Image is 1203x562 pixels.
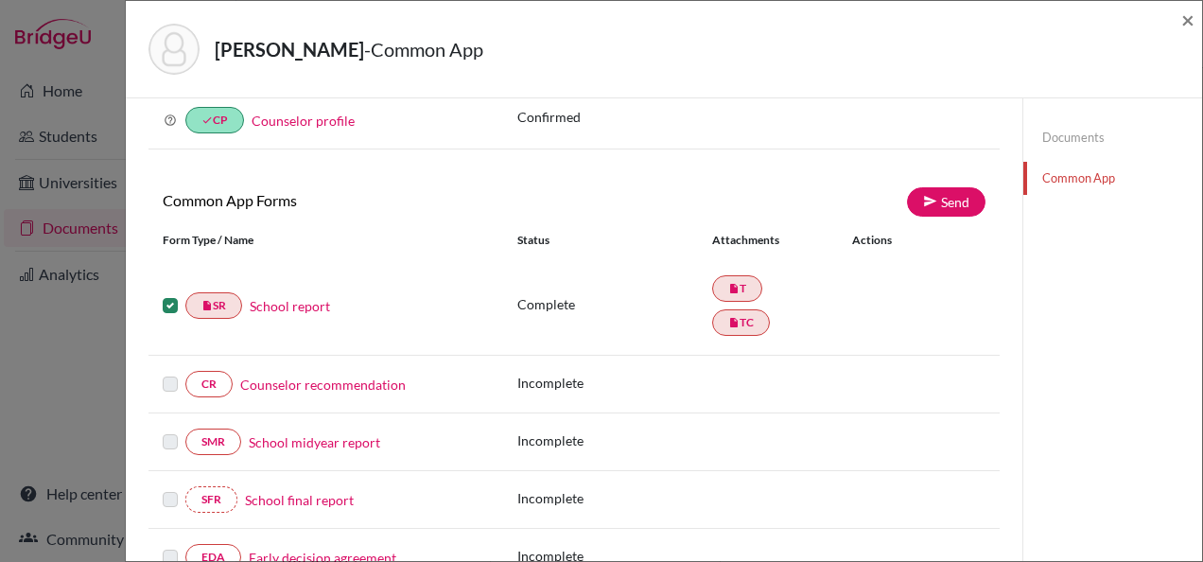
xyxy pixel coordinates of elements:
strong: [PERSON_NAME] [215,38,364,61]
p: Complete [517,294,712,314]
a: CR [185,371,233,397]
a: SFR [185,486,237,513]
a: School final report [245,490,354,510]
p: Confirmed [517,107,985,127]
div: Status [517,232,712,249]
a: Send [907,187,985,217]
a: School midyear report [249,432,380,452]
div: Actions [829,232,947,249]
a: insert_drive_fileT [712,275,762,302]
a: insert_drive_fileTC [712,309,770,336]
button: Close [1181,9,1194,31]
h6: Common App Forms [148,191,574,209]
span: × [1181,6,1194,33]
a: insert_drive_fileSR [185,292,242,319]
p: Incomplete [517,488,712,508]
a: Counselor recommendation [240,375,406,395]
i: insert_drive_file [728,283,740,294]
p: Incomplete [517,430,712,450]
a: Counselor profile [252,113,355,129]
i: insert_drive_file [728,317,740,328]
div: Attachments [712,232,829,249]
div: Form Type / Name [148,232,503,249]
p: Incomplete [517,373,712,393]
a: doneCP [185,107,244,133]
span: - Common App [364,38,483,61]
a: SMR [185,429,241,455]
a: Documents [1023,121,1202,154]
i: insert_drive_file [201,300,213,311]
i: done [201,114,213,126]
a: Common App [1023,162,1202,195]
a: School report [250,296,330,316]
